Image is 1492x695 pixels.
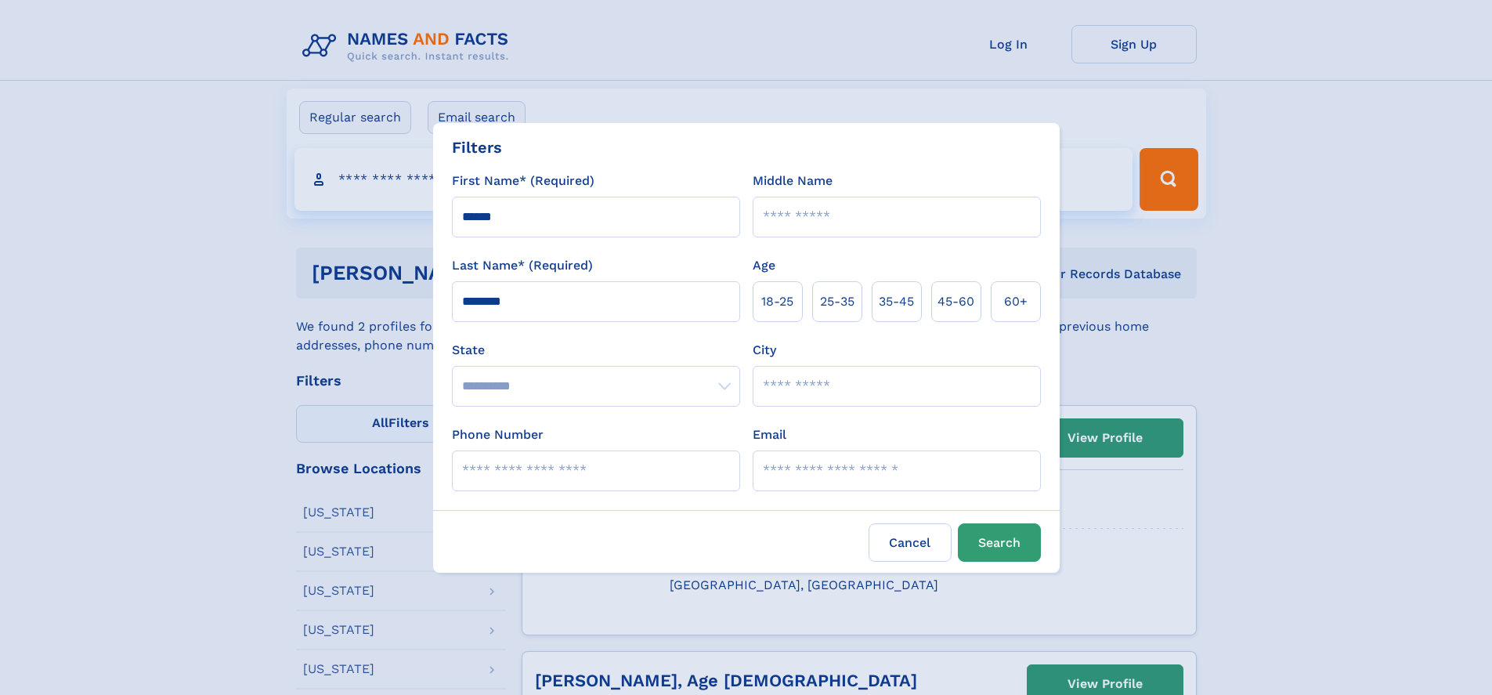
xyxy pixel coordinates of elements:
[452,172,594,190] label: First Name* (Required)
[937,292,974,311] span: 45‑60
[820,292,854,311] span: 25‑35
[753,341,776,360] label: City
[1004,292,1028,311] span: 60+
[452,425,544,444] label: Phone Number
[869,523,952,562] label: Cancel
[753,172,833,190] label: Middle Name
[958,523,1041,562] button: Search
[753,256,775,275] label: Age
[452,136,502,159] div: Filters
[452,256,593,275] label: Last Name* (Required)
[761,292,793,311] span: 18‑25
[879,292,914,311] span: 35‑45
[452,341,740,360] label: State
[753,425,786,444] label: Email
